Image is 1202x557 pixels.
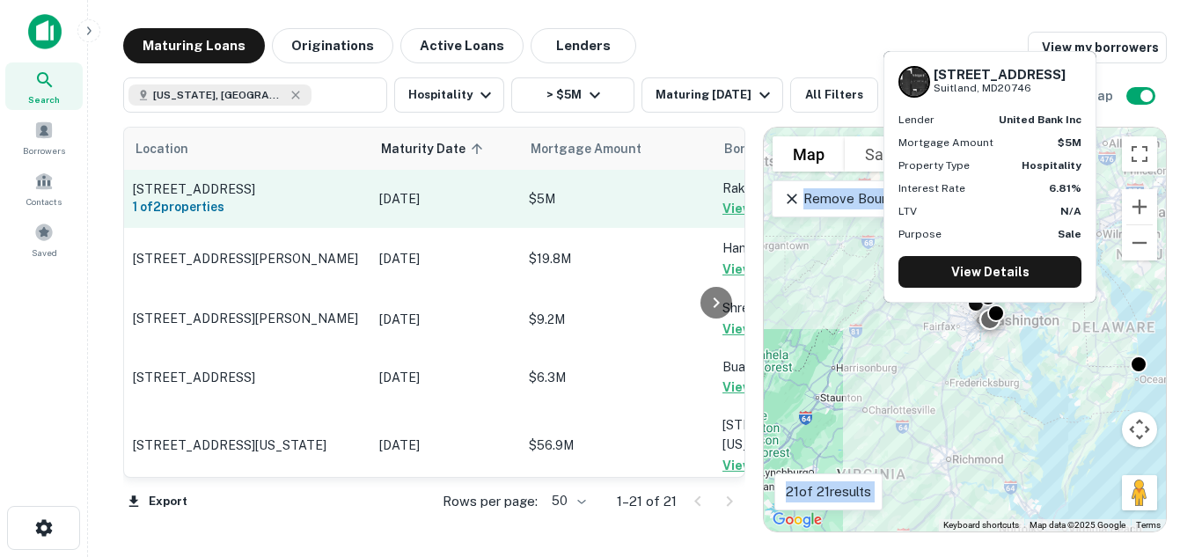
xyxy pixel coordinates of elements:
a: Contacts [5,165,83,212]
button: Active Loans [400,28,524,63]
button: Maturing Loans [123,28,265,63]
button: All Filters [790,77,878,113]
span: Mortgage Amount [531,138,664,159]
p: $19.8M [529,249,705,268]
p: [DATE] [379,310,511,329]
p: Suitland, MD20746 [934,80,1066,97]
p: $56.9M [529,436,705,455]
p: Remove Boundary [783,188,914,209]
p: Interest Rate [898,180,965,196]
p: 21 of 21 results [786,481,871,502]
a: Saved [5,216,83,263]
button: Zoom in [1122,189,1157,224]
p: [DATE] [379,368,511,387]
p: Rows per page: [443,491,538,512]
p: Lender [898,112,934,128]
p: [STREET_ADDRESS] [133,181,362,197]
a: View my borrowers [1028,32,1167,63]
button: > $5M [511,77,634,113]
th: Location [124,128,370,170]
button: Maturing [DATE] [641,77,783,113]
a: Terms [1136,520,1161,530]
a: Search [5,62,83,110]
strong: N/A [1060,205,1081,217]
button: Toggle fullscreen view [1122,136,1157,172]
h6: [STREET_ADDRESS] [934,67,1066,83]
p: LTV [898,203,917,219]
strong: 6.81% [1049,182,1081,194]
p: [STREET_ADDRESS][PERSON_NAME] [133,311,362,326]
button: Originations [272,28,393,63]
p: [DATE] [379,436,511,455]
div: 0 0 [764,128,1166,531]
div: 50 [545,488,589,514]
p: Mortgage Amount [898,135,993,150]
p: $6.3M [529,368,705,387]
p: $5M [529,189,705,209]
iframe: Chat Widget [1114,360,1202,444]
span: Location [135,138,188,159]
strong: united bank inc [999,114,1081,126]
button: Show satellite imagery [845,136,942,172]
div: Maturing [DATE] [656,84,775,106]
span: Maturity Date [381,138,488,159]
strong: $5M [1058,136,1081,149]
p: [DATE] [379,249,511,268]
span: Map data ©2025 Google [1030,520,1125,530]
button: Export [123,488,192,515]
img: Google [768,509,826,531]
p: [STREET_ADDRESS] [133,370,362,385]
p: 1–21 of 21 [617,491,677,512]
p: [STREET_ADDRESS][PERSON_NAME] [133,251,362,267]
span: Saved [32,246,57,260]
strong: Sale [1058,228,1081,240]
button: Keyboard shortcuts [943,519,1019,531]
p: Property Type [898,158,970,173]
p: $9.2M [529,310,705,329]
th: Maturity Date [370,128,520,170]
span: Contacts [26,194,62,209]
button: Show street map [773,136,845,172]
h6: 1 of 2 properties [133,197,362,216]
span: [US_STATE], [GEOGRAPHIC_DATA] [153,87,285,103]
a: View Details [898,256,1081,288]
span: Borrowers [23,143,65,158]
th: Mortgage Amount [520,128,714,170]
button: Drag Pegman onto the map to open Street View [1122,475,1157,510]
span: Search [28,92,60,106]
a: Borrowers [5,114,83,161]
p: Purpose [898,226,942,242]
p: [STREET_ADDRESS][US_STATE] [133,437,362,453]
img: capitalize-icon.png [28,14,62,49]
a: Open this area in Google Maps (opens a new window) [768,509,826,531]
button: Hospitality [394,77,504,113]
p: [DATE] [379,189,511,209]
button: Zoom out [1122,225,1157,260]
button: Lenders [531,28,636,63]
strong: Hospitality [1022,159,1081,172]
